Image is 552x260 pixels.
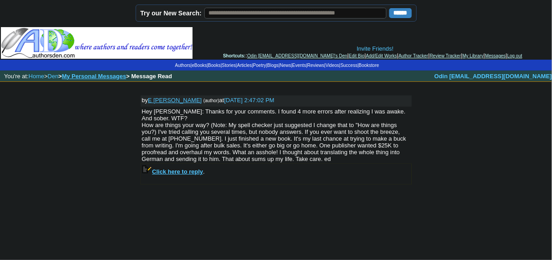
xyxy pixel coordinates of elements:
[142,165,152,174] img: reply.gif
[4,73,172,80] font: You're at: >
[194,45,551,59] div: : | | | | | | |
[62,73,126,80] a: My Personal Messages
[142,168,203,175] a: Click here to reply
[366,53,397,58] a: Add/Edit Works
[58,73,172,80] b: > > Message Read
[307,63,325,68] a: Reviews
[359,63,379,68] a: Bookstore
[326,63,339,68] a: Videos
[280,63,291,68] a: News
[142,168,205,175] font: .
[28,73,44,80] a: Home
[430,53,461,58] a: Review Tracker
[203,98,219,103] font: (author)
[253,63,266,68] a: Poetry
[485,53,506,58] a: Messages
[357,45,394,52] a: Invite Friends!
[247,53,347,58] a: Odin [EMAIL_ADDRESS][DOMAIN_NAME]'s Den
[399,53,429,58] a: Author Tracker
[192,63,207,68] a: eBooks
[267,63,278,68] a: Blogs
[1,27,193,59] img: header_logo2.gif
[208,63,221,68] a: Books
[224,97,274,104] a: [DATE] 2:47:02 PM
[507,53,522,58] a: Log out
[175,63,190,68] a: Authors
[349,53,364,58] a: Edit Bio
[340,63,358,68] a: Success
[222,63,236,68] a: Stories
[47,73,58,80] a: Den
[141,9,202,17] label: Try our New Search:
[142,108,406,162] font: Hey [PERSON_NAME]: Thanks for your comments. I found 4 more errors after realizing I was awake. A...
[237,63,252,68] a: Articles
[434,73,552,80] a: Odin [EMAIL_ADDRESS][DOMAIN_NAME]
[223,53,245,58] span: Shortcuts:
[142,97,274,104] font: by at
[148,97,202,104] a: E [PERSON_NAME]
[462,53,484,58] a: My Library
[293,63,307,68] a: Events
